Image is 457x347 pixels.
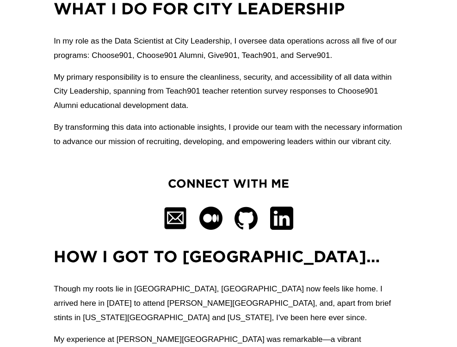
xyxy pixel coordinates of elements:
h3: CONNECT WITH ME [142,175,315,191]
p: Though my roots lie in [GEOGRAPHIC_DATA], [GEOGRAPHIC_DATA] now feels like home. I arrived here i... [54,282,403,325]
p: My primary responsibility is to ensure the cleanliness, security, and accessibility of all data w... [54,70,403,113]
p: In my role as the Data Scientist at City Leadership, I oversee data operations across all five of... [54,34,403,63]
h2: How I got to [GEOGRAPHIC_DATA]… [54,246,403,267]
p: By transforming this data into actionable insights, I provide our team with the necessary informa... [54,120,403,149]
